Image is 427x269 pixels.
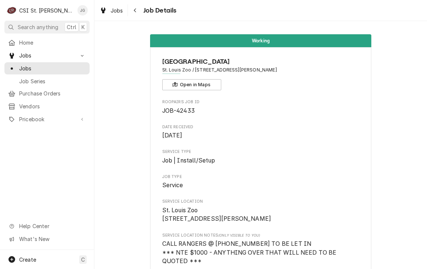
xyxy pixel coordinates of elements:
span: Roopairs Job ID [162,99,360,105]
a: Jobs [97,4,126,17]
a: Home [4,36,90,49]
span: Help Center [19,222,85,230]
span: (Only Visible to You) [218,233,260,237]
span: Service [162,182,183,189]
a: Jobs [4,62,90,74]
div: JG [77,5,88,15]
span: Search anything [18,23,58,31]
span: Service Type [162,149,360,155]
button: Navigate back [129,4,141,16]
span: Job Type [162,174,360,180]
span: Home [19,39,86,46]
span: Working [252,38,270,43]
div: CSI St. Louis's Avatar [7,5,17,15]
span: Jobs [19,52,75,59]
span: K [81,23,85,31]
a: Vendors [4,100,90,112]
span: Service Location [162,199,360,205]
a: Go to What's New [4,233,90,245]
span: Pricebook [19,115,75,123]
button: Open in Maps [162,79,221,90]
span: JOB-42433 [162,107,195,114]
span: Job | Install/Setup [162,157,215,164]
div: Status [150,34,371,47]
span: Job Type [162,181,360,190]
div: Jeff George's Avatar [77,5,88,15]
div: CSI St. [PERSON_NAME] [19,7,73,14]
div: Service Type [162,149,360,165]
span: St. Louis Zoo [STREET_ADDRESS][PERSON_NAME] [162,207,271,223]
span: Date Received [162,124,360,130]
div: C [7,5,17,15]
span: Vendors [19,102,86,110]
span: Service Location Notes [162,233,360,238]
span: Purchase Orders [19,90,86,97]
span: Name [162,57,360,67]
button: Search anythingCtrlK [4,21,90,34]
span: Job Series [19,77,86,85]
a: Job Series [4,75,90,87]
div: Date Received [162,124,360,140]
a: Purchase Orders [4,87,90,99]
a: Go to Help Center [4,220,90,232]
div: Client Information [162,57,360,90]
div: Job Type [162,174,360,190]
span: Job Details [141,6,177,15]
a: Go to Pricebook [4,113,90,125]
span: C [81,256,85,263]
div: Service Location [162,199,360,223]
span: Jobs [19,64,86,72]
span: Date Received [162,131,360,140]
span: Create [19,256,36,263]
span: Jobs [111,7,123,14]
span: Roopairs Job ID [162,106,360,115]
span: Service Type [162,156,360,165]
span: [DATE] [162,132,183,139]
a: Go to Jobs [4,49,90,62]
div: Roopairs Job ID [162,99,360,115]
span: Address [162,67,360,73]
span: Ctrl [67,23,76,31]
span: Service Location [162,206,360,223]
span: What's New [19,235,85,243]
